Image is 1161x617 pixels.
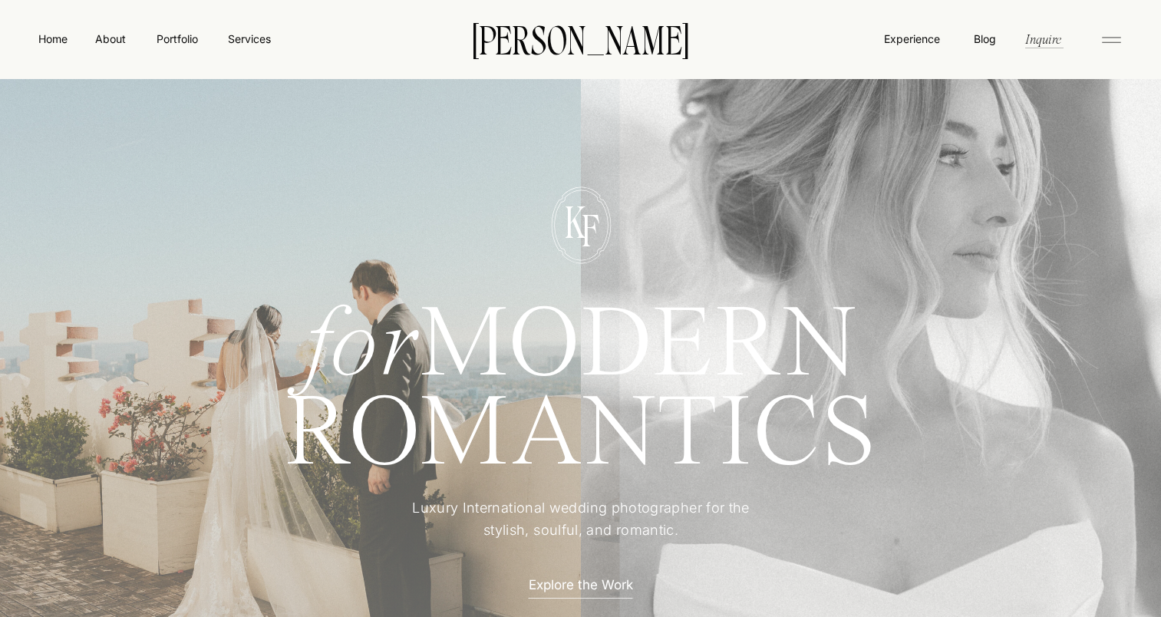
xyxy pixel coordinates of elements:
a: Inquire [1024,30,1063,48]
a: [PERSON_NAME] [449,22,713,54]
a: Explore the Work [514,576,648,592]
a: Blog [970,31,999,46]
h1: ROMANTICS [229,392,934,476]
a: Home [35,31,71,47]
a: About [93,31,127,46]
a: Experience [882,31,942,47]
a: Portfolio [150,31,204,47]
p: Luxury International wedding photographer for the stylish, soulful, and romantic. [390,497,773,543]
a: Services [226,31,272,47]
p: F [569,209,612,248]
h1: MODERN [229,303,934,377]
i: for [305,298,420,398]
p: K [554,200,596,239]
